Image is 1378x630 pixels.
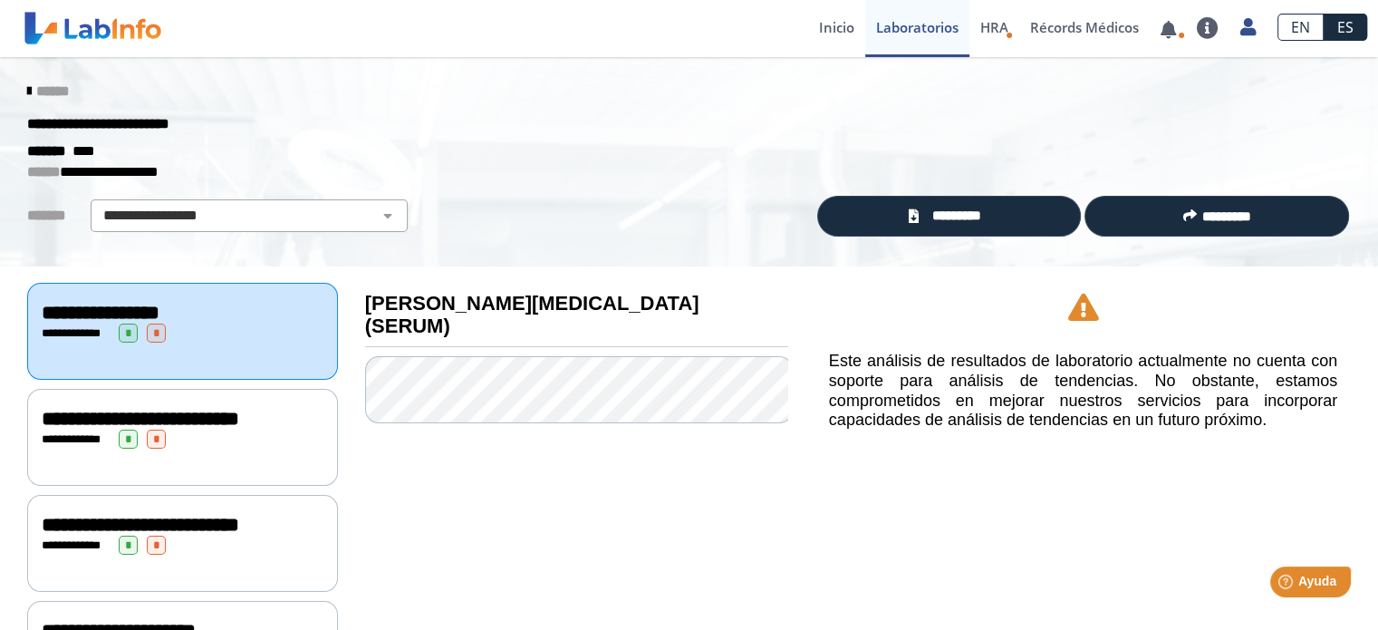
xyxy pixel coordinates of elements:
b: [PERSON_NAME][MEDICAL_DATA] (SERUM) [365,292,699,337]
a: ES [1324,14,1367,41]
iframe: Help widget launcher [1217,559,1358,610]
a: EN [1277,14,1324,41]
h5: Este análisis de resultados de laboratorio actualmente no cuenta con soporte para análisis de ten... [829,352,1337,430]
span: HRA [980,18,1008,36]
